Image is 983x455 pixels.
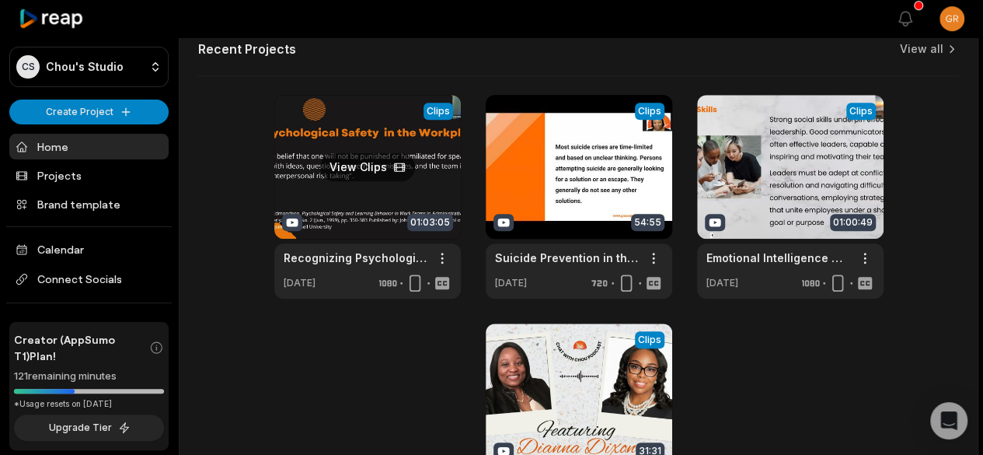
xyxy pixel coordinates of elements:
[9,265,169,293] span: Connect Socials
[930,402,967,439] div: Open Intercom Messenger
[14,331,149,364] span: Creator (AppSumo T1) Plan!
[9,163,169,188] a: Projects
[495,250,638,266] a: Suicide Prevention in the Workplace
[9,134,169,159] a: Home
[284,250,427,266] a: Recognizing Psychological Safety Hazards - 1
[14,398,164,410] div: *Usage resets on [DATE]
[16,55,40,79] div: CS
[706,250,849,266] a: Emotional Intelligence workshop - [DATE]
[14,415,164,441] button: Upgrade Tier
[14,369,164,384] div: 121 remaining minutes
[198,41,296,57] h2: Recent Projects
[9,100,169,124] button: Create Project
[9,236,169,262] a: Calendar
[900,41,943,57] a: View all
[9,191,169,217] a: Brand template
[46,60,124,74] p: Chou's Studio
